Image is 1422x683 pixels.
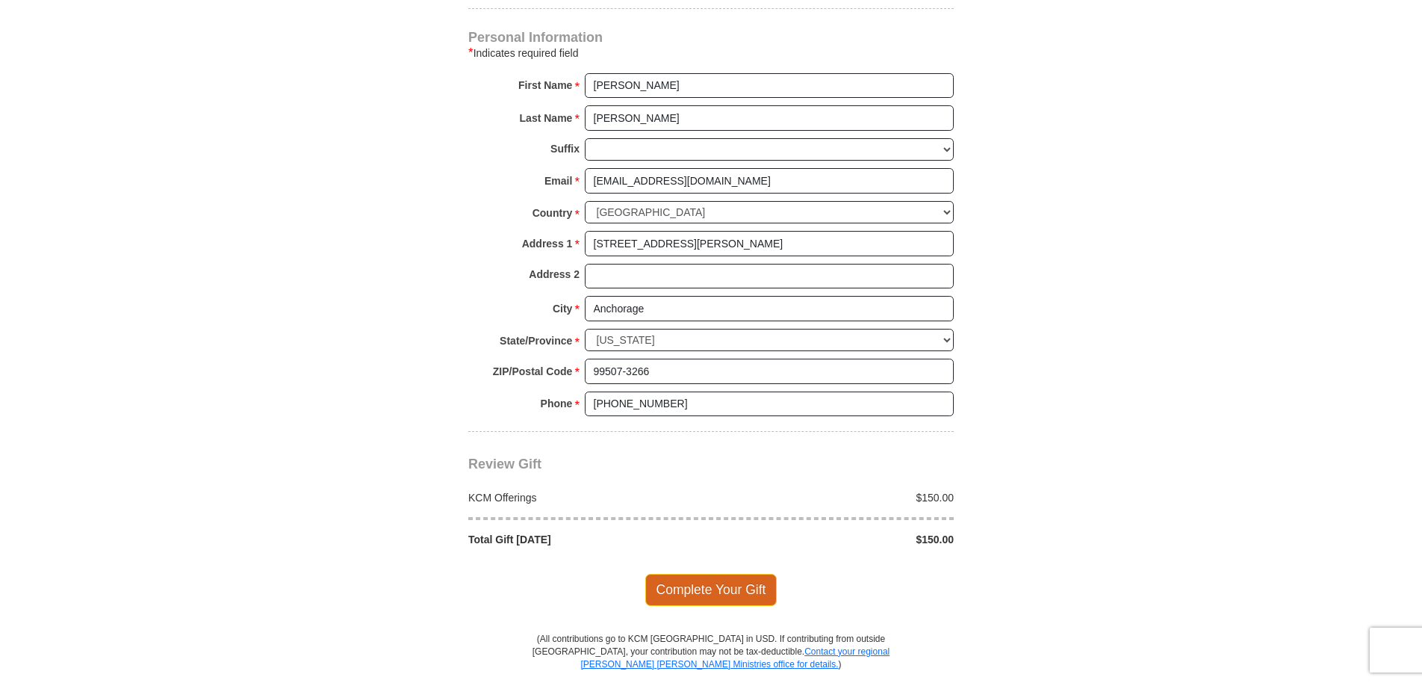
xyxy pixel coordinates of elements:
[711,490,962,505] div: $150.00
[500,330,572,351] strong: State/Province
[553,298,572,319] strong: City
[711,532,962,547] div: $150.00
[461,490,712,505] div: KCM Offerings
[529,264,580,285] strong: Address 2
[580,646,889,670] a: Contact your regional [PERSON_NAME] [PERSON_NAME] Ministries office for details.
[522,233,573,254] strong: Address 1
[468,31,954,43] h4: Personal Information
[520,108,573,129] strong: Last Name
[533,203,573,223] strong: Country
[550,138,580,159] strong: Suffix
[493,361,573,382] strong: ZIP/Postal Code
[518,75,572,96] strong: First Name
[461,532,712,547] div: Total Gift [DATE]
[645,574,777,605] span: Complete Your Gift
[468,44,954,62] div: Indicates required field
[468,457,541,472] span: Review Gift
[541,393,573,414] strong: Phone
[544,170,572,191] strong: Email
